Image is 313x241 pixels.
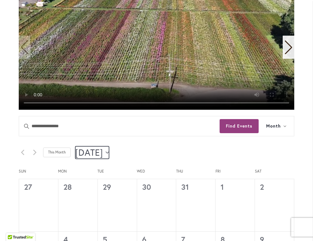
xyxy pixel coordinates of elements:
a: Next month [31,149,38,156]
span: Mon [58,169,97,174]
iframe: Launch Accessibility Center [5,219,22,236]
span: [DATE] [75,146,103,159]
span: Month [266,123,281,130]
span: Sun [19,169,58,174]
div: Thursday [176,169,216,179]
time: 2 [260,182,264,192]
time: 30 [142,182,151,192]
span: Sat [255,169,294,174]
a: Click to select the current month [43,148,71,157]
span: Wed [137,169,176,174]
button: Click to toggle datepicker [75,146,109,159]
div: Tuesday [97,169,137,179]
time: 28 [63,182,72,192]
div: Sunday [19,169,58,179]
span: Fri [216,169,255,174]
div: Monday [58,169,97,179]
button: Find Events [220,119,259,133]
div: Saturday [255,169,294,179]
div: Friday [216,169,255,179]
span: Thu [176,169,216,174]
time: 1 [221,182,224,192]
button: Month [259,116,294,136]
a: Previous month [19,149,26,156]
input: Enter Keyword. Search for events by Keyword. [19,116,220,136]
time: 31 [181,182,189,192]
time: 29 [103,182,111,192]
span: Tue [97,169,137,174]
time: 27 [24,182,32,192]
div: Wednesday [137,169,176,179]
